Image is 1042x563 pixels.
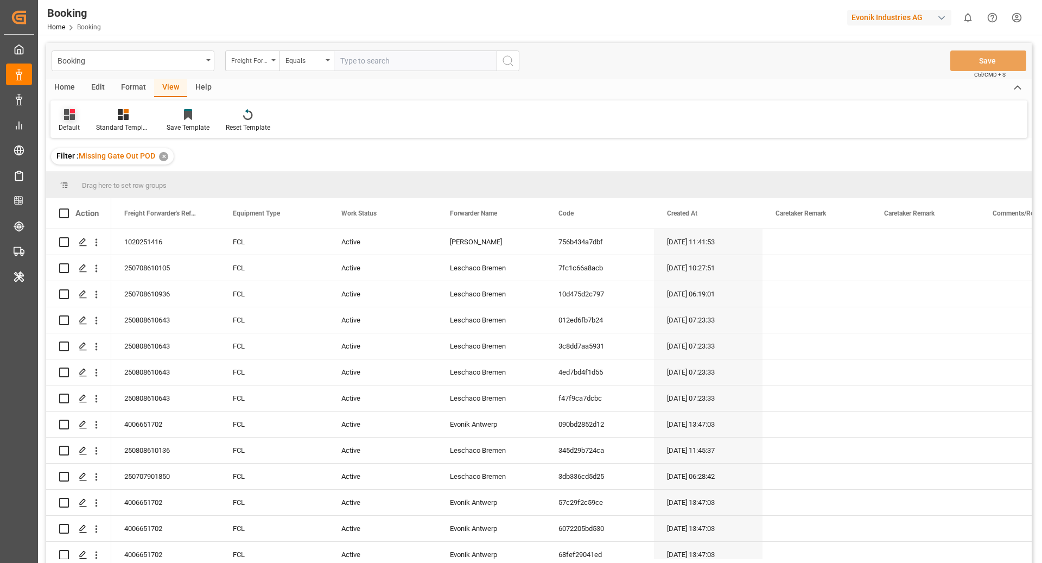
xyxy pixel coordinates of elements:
div: 1020251416 [111,229,220,255]
div: Evonik Antwerp [437,412,545,437]
div: Leschaco Bremen [437,307,545,333]
div: Default [59,123,80,132]
div: Booking [58,53,202,67]
div: FCL [220,333,328,359]
div: Evonik Antwerp [437,490,545,515]
div: FCL [220,255,328,281]
div: [DATE] 07:23:33 [654,307,763,333]
div: FCL [220,438,328,463]
div: 756b434a7dbf [545,229,654,255]
div: Active [328,307,437,333]
div: Leschaco Bremen [437,255,545,281]
div: [DATE] 11:45:37 [654,438,763,463]
div: Booking [47,5,101,21]
div: [DATE] 07:23:33 [654,385,763,411]
div: 250707901850 [111,464,220,489]
div: Format [113,79,154,97]
div: [DATE] 13:47:03 [654,412,763,437]
a: Home [47,23,65,31]
div: Active [328,516,437,541]
div: [DATE] 13:47:03 [654,516,763,541]
div: FCL [220,385,328,411]
button: Help Center [980,5,1005,30]
div: f47f9ca7dcbc [545,385,654,411]
div: Evonik Antwerp [437,516,545,541]
div: [PERSON_NAME] [437,229,545,255]
div: Active [328,412,437,437]
input: Type to search [334,50,497,71]
div: FCL [220,490,328,515]
div: ✕ [159,152,168,161]
div: 250708610105 [111,255,220,281]
span: Freight Forwarder's Reference No. [124,210,197,217]
div: Active [328,438,437,463]
div: Press SPACE to select this row. [46,412,111,438]
div: 250708610936 [111,281,220,307]
span: Caretaker Remark [776,210,826,217]
button: open menu [225,50,279,71]
div: [DATE] 06:28:42 [654,464,763,489]
div: Active [328,464,437,489]
button: open menu [52,50,214,71]
div: 090bd2852d12 [545,412,654,437]
div: Active [328,281,437,307]
span: Equipment Type [233,210,280,217]
div: 250808610136 [111,438,220,463]
div: Freight Forwarder's Reference No. [231,53,268,66]
div: Press SPACE to select this row. [46,516,111,542]
div: FCL [220,464,328,489]
div: [DATE] 07:23:33 [654,333,763,359]
div: 250808610643 [111,359,220,385]
div: 3c8dd7aa5931 [545,333,654,359]
div: Active [328,333,437,359]
div: Press SPACE to select this row. [46,281,111,307]
div: 10d475d2c797 [545,281,654,307]
span: Missing Gate Out POD [79,151,155,160]
div: 4006651702 [111,412,220,437]
button: Evonik Industries AG [847,7,956,28]
span: Caretaker Remark [884,210,935,217]
div: Leschaco Bremen [437,464,545,489]
div: FCL [220,412,328,437]
div: 7fc1c66a8acb [545,255,654,281]
div: FCL [220,281,328,307]
div: Press SPACE to select this row. [46,490,111,516]
button: search button [497,50,519,71]
div: 250808610643 [111,307,220,333]
div: Active [328,255,437,281]
div: [DATE] 10:27:51 [654,255,763,281]
div: Active [328,385,437,411]
span: Filter : [56,151,79,160]
div: Active [328,359,437,385]
div: View [154,79,187,97]
div: 345d29b724ca [545,438,654,463]
div: Edit [83,79,113,97]
div: Help [187,79,220,97]
span: Code [558,210,574,217]
div: 57c29f2c59ce [545,490,654,515]
span: Ctrl/CMD + S [974,71,1006,79]
div: Leschaco Bremen [437,438,545,463]
span: Created At [667,210,697,217]
div: 012ed6fb7b24 [545,307,654,333]
div: 4006651702 [111,516,220,541]
div: Press SPACE to select this row. [46,438,111,464]
span: Work Status [341,210,377,217]
div: Press SPACE to select this row. [46,229,111,255]
div: Equals [285,53,322,66]
div: FCL [220,307,328,333]
div: 4006651702 [111,490,220,515]
div: Leschaco Bremen [437,385,545,411]
div: 3db336cd5d25 [545,464,654,489]
div: Active [328,490,437,515]
div: Press SPACE to select this row. [46,255,111,281]
button: open menu [279,50,334,71]
div: Action [75,208,99,218]
div: [DATE] 13:47:03 [654,490,763,515]
button: Save [950,50,1026,71]
div: Home [46,79,83,97]
span: Forwarder Name [450,210,497,217]
div: 4ed7bd4f1d55 [545,359,654,385]
div: Press SPACE to select this row. [46,385,111,412]
div: Active [328,229,437,255]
